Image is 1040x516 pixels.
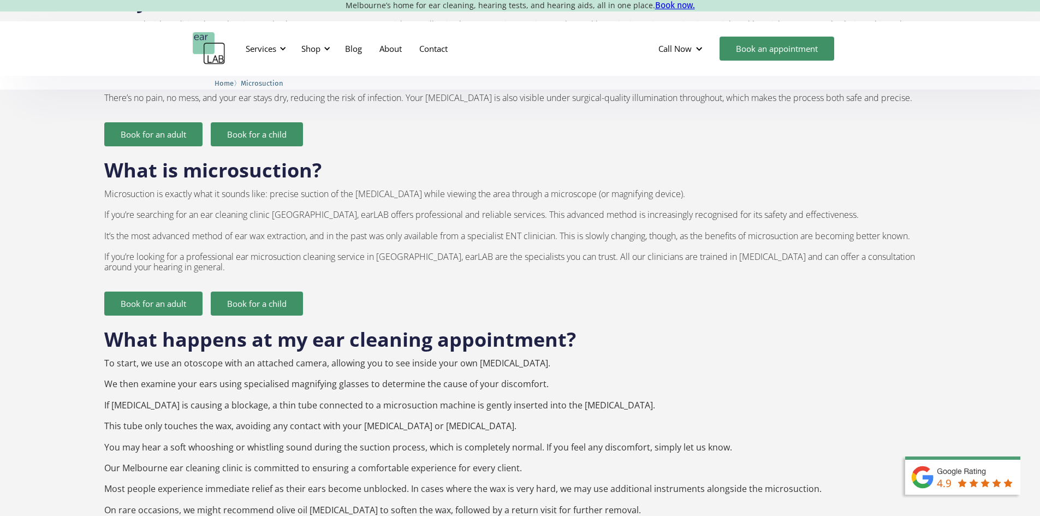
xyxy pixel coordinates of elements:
[104,20,936,104] p: Compared with traditional ear cleaning methods, [GEOGRAPHIC_DATA] residents will enjoy how easy m...
[104,292,203,316] a: Book for an adult
[193,32,225,65] a: home
[104,146,936,183] h2: What is microsuction?
[215,78,241,89] li: 〉
[211,122,303,146] a: Book for a child
[658,43,692,54] div: Call Now
[239,32,289,65] div: Services
[215,79,234,87] span: Home
[720,37,834,61] a: Book an appointment
[215,78,234,88] a: Home
[241,78,283,88] a: Microsuction
[411,33,456,64] a: Contact
[371,33,411,64] a: About
[336,33,371,64] a: Blog
[301,43,320,54] div: Shop
[295,32,334,65] div: Shop
[104,316,936,353] h2: What happens at my ear cleaning appointment?
[104,189,936,273] p: Microsuction is exactly what it sounds like: precise suction of the [MEDICAL_DATA] while viewing ...
[211,292,303,316] a: Book for a child
[241,79,283,87] span: Microsuction
[104,122,203,146] a: Book for an adult
[246,43,276,54] div: Services
[650,32,714,65] div: Call Now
